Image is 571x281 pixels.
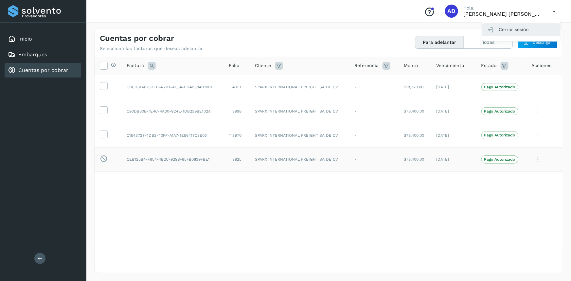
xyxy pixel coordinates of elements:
[5,63,81,78] div: Cuentas por cobrar
[482,23,560,36] div: Cerrar sesión
[18,67,68,73] a: Cuentas por cobrar
[5,32,81,46] div: Inicio
[18,51,47,58] a: Embarques
[22,14,79,18] p: Proveedores
[18,36,32,42] a: Inicio
[5,47,81,62] div: Embarques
